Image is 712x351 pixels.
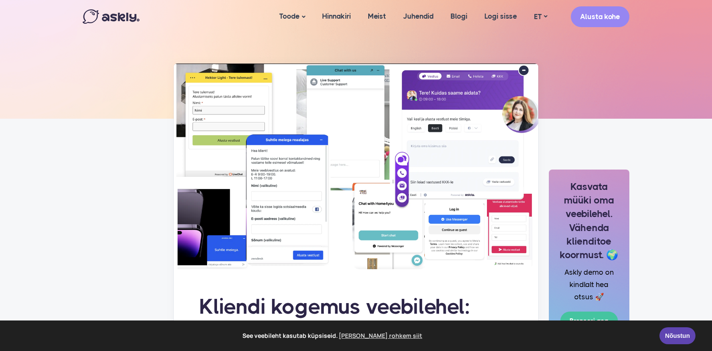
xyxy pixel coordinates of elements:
[571,6,629,27] a: Alusta kohe
[338,329,424,342] a: learn more about cookies
[560,312,618,331] a: Broneeri aeg
[526,11,556,23] a: ET
[559,180,619,262] h3: Kasvata müüki oma veebilehel. Vähenda klienditoe koormust. 🌍
[83,9,139,24] img: Askly
[659,327,695,344] a: Nõustun
[174,64,538,269] img: Kliendi kogemus veebilehel: mida arendaja peaks teadma chat'idest
[12,329,654,342] span: See veebileht kasutab küpsiseid.
[559,266,619,303] p: Askly demo on kindlalt hea otsus 🚀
